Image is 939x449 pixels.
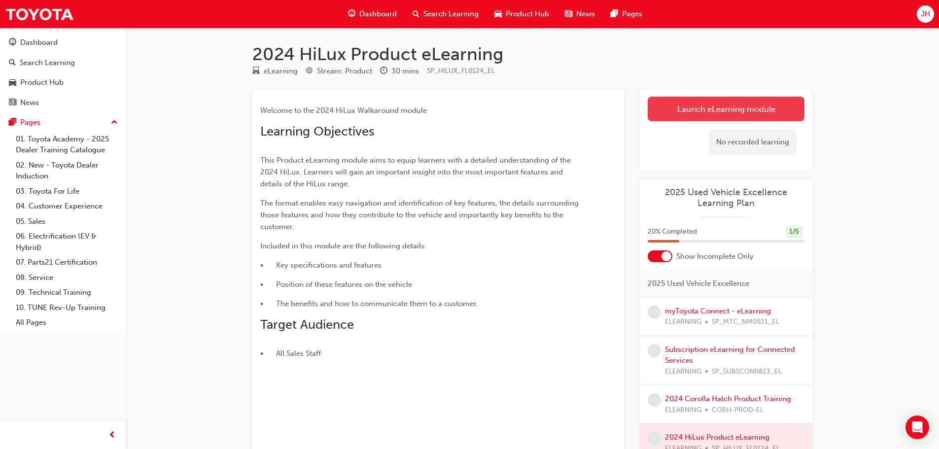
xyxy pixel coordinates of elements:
[306,67,313,76] span: target-icon
[622,8,642,20] span: Pages
[611,8,618,20] span: pages-icon
[20,117,40,128] div: Pages
[260,124,374,139] span: Learning Objectives
[12,285,122,300] a: 09. Technical Training
[260,299,478,308] span: • The benefits and how to communicate them to a customer.
[648,432,661,445] span: learningRecordVerb_NONE-icon
[260,156,573,188] span: This Product eLearning module aims to equip learners with a detailed understanding of the 2024 Hi...
[111,116,118,129] span: up-icon
[413,8,419,20] span: search-icon
[921,8,930,20] span: JH
[665,366,701,378] span: ELEARNING
[20,77,64,88] div: Product Hub
[260,199,581,231] span: The format enables easy navigation and identification of key features, the details surrounding th...
[12,229,122,255] a: 06. Electrification (EV & Hybrid)
[12,184,122,199] a: 03. Toyota For Life
[12,214,122,229] a: 05. Sales
[380,65,419,77] div: Duration
[12,132,122,158] a: 01. Toyota Academy - 2025 Dealer Training Catalogue
[12,199,122,214] a: 04. Customer Experience
[4,94,122,112] a: News
[108,429,116,442] span: prev-icon
[4,113,122,132] button: Pages
[9,59,16,68] span: search-icon
[648,344,661,357] span: learningRecordVerb_NONE-icon
[12,300,122,315] a: 10. TUNE Rev-Up Training
[252,65,298,77] div: Type
[20,37,58,48] div: Dashboard
[712,316,779,328] span: SP_MTC_NM0921_EL
[557,4,603,24] a: news-iconNews
[565,8,572,20] span: news-icon
[260,349,321,358] span: • All Sales Staff
[665,405,701,416] span: ELEARNING
[260,106,427,115] span: Welcome to the 2024 HiLux Walkaround module
[405,4,487,24] a: search-iconSearch Learning
[786,225,802,239] div: 1 / 5
[917,5,934,23] button: JH
[9,99,16,107] span: news-icon
[648,97,804,121] a: Launch eLearning module
[252,43,812,65] h1: 2024 HiLux Product eLearning
[648,278,749,289] span: 2025 Used Vehicle Excellence
[380,67,387,76] span: clock-icon
[359,8,397,20] span: Dashboard
[306,65,372,77] div: Stream
[676,251,754,262] span: Show Incomplete Only
[252,67,260,76] span: learningResourceType_ELEARNING-icon
[391,66,419,77] div: 30 mins
[260,280,412,289] span: • Position of these features on the vehicle
[9,118,16,127] span: pages-icon
[665,394,791,403] a: 2024 Corolla Hatch Product Training
[5,3,74,25] img: Trak
[506,8,549,20] span: Product Hub
[260,261,382,270] span: • Key specifications and features
[20,57,75,69] div: Search Learning
[9,38,16,47] span: guage-icon
[427,67,495,75] span: Learning resource code
[348,8,355,20] span: guage-icon
[665,316,701,328] span: ELEARNING
[712,405,764,416] span: CORH-PROD-EL
[9,78,16,87] span: car-icon
[905,415,929,439] div: Open Intercom Messenger
[4,73,122,92] a: Product Hub
[20,97,39,108] div: News
[12,158,122,184] a: 02. New - Toyota Dealer Induction
[603,4,650,24] a: pages-iconPages
[487,4,557,24] a: car-iconProduct Hub
[12,315,122,330] a: All Pages
[12,255,122,270] a: 07. Parts21 Certification
[648,306,661,319] span: learningRecordVerb_NONE-icon
[264,66,298,77] div: eLearning
[712,366,782,378] span: SP_SUBSCON0823_EL
[576,8,595,20] span: News
[4,54,122,72] a: Search Learning
[317,66,372,77] div: Stream: Product
[665,345,795,365] a: Subscription eLearning for Connected Services
[4,32,122,113] button: DashboardSearch LearningProduct HubNews
[648,187,804,209] a: 2025 Used Vehicle Excellence Learning Plan
[260,317,354,332] span: Target Audience
[709,129,797,155] div: No recorded learning
[12,270,122,285] a: 08. Service
[260,242,426,250] span: Included in this module are the following details:
[665,307,771,315] a: myToyota Connect - eLearning
[648,393,661,407] span: learningRecordVerb_NONE-icon
[4,34,122,52] a: Dashboard
[648,226,697,238] span: 20 % Completed
[494,8,502,20] span: car-icon
[423,8,479,20] span: Search Learning
[340,4,405,24] a: guage-iconDashboard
